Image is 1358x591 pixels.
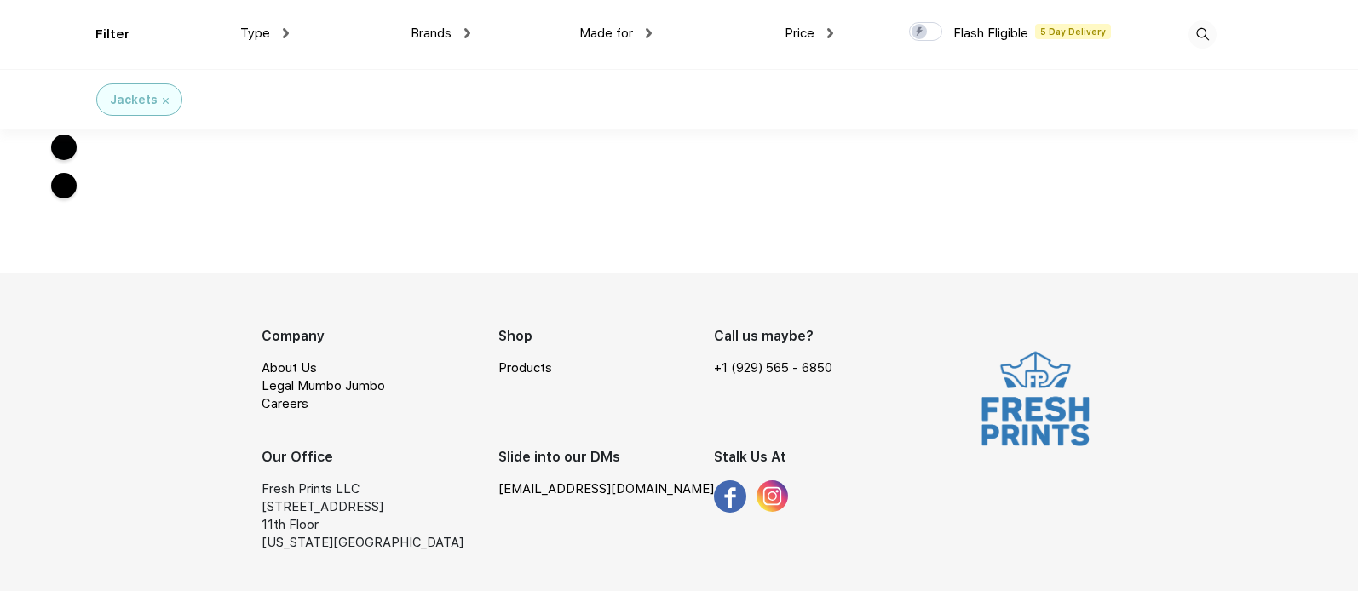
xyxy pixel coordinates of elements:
[714,359,832,377] a: +1 (929) 565 - 6850
[262,378,385,393] a: Legal Mumbo Jumbo
[579,26,633,41] span: Made for
[95,25,130,44] div: Filter
[953,26,1028,41] span: Flash Eligible
[262,534,498,552] div: [US_STATE][GEOGRAPHIC_DATA]
[163,98,169,104] img: filter_cancel.svg
[262,360,317,376] a: About Us
[827,28,833,38] img: dropdown.png
[240,26,270,41] span: Type
[714,447,843,468] div: Stalk Us At
[498,360,552,376] a: Products
[498,447,714,468] div: Slide into our DMs
[1188,20,1217,49] img: desktop_search.svg
[498,480,714,498] a: [EMAIL_ADDRESS][DOMAIN_NAME]
[464,28,470,38] img: dropdown.png
[498,326,714,347] div: Shop
[262,447,498,468] div: Our Office
[714,480,746,513] img: footer_facebook.svg
[411,26,452,41] span: Brands
[714,326,843,347] div: Call us maybe?
[262,480,498,498] div: Fresh Prints LLC
[262,498,498,516] div: [STREET_ADDRESS]
[262,326,498,347] div: Company
[262,396,308,411] a: Careers
[646,28,652,38] img: dropdown.png
[262,516,498,534] div: 11th Floor
[283,28,289,38] img: dropdown.png
[785,26,814,41] span: Price
[110,91,158,109] div: Jackets
[757,480,789,513] img: insta_logo.svg
[975,347,1096,450] img: logo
